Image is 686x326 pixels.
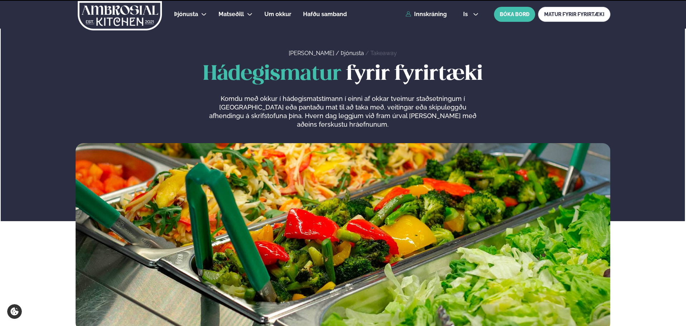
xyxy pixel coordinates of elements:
span: Hádegismatur [203,64,341,84]
button: BÓKA BORÐ [494,7,535,22]
span: Um okkur [264,11,291,18]
a: Cookie settings [7,304,22,319]
a: MATUR FYRIR FYRIRTÆKI [538,7,610,22]
a: Þjónusta [341,50,364,57]
span: / [336,50,341,57]
a: Innskráning [406,11,447,18]
span: Hafðu samband [303,11,347,18]
span: is [463,11,470,17]
a: Um okkur [264,10,291,19]
span: / [365,50,370,57]
a: [PERSON_NAME] [289,50,334,57]
a: Matseðill [219,10,244,19]
a: Hafðu samband [303,10,347,19]
button: is [457,11,484,17]
img: logo [77,1,163,30]
h1: fyrir fyrirtæki [76,63,610,86]
p: Komdu með okkur í hádegismatstímann í einni af okkar tveimur staðsetningum í [GEOGRAPHIC_DATA] eð... [207,94,478,129]
a: Takeaway [370,50,397,57]
a: Þjónusta [174,10,198,19]
span: Þjónusta [174,11,198,18]
span: Matseðill [219,11,244,18]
